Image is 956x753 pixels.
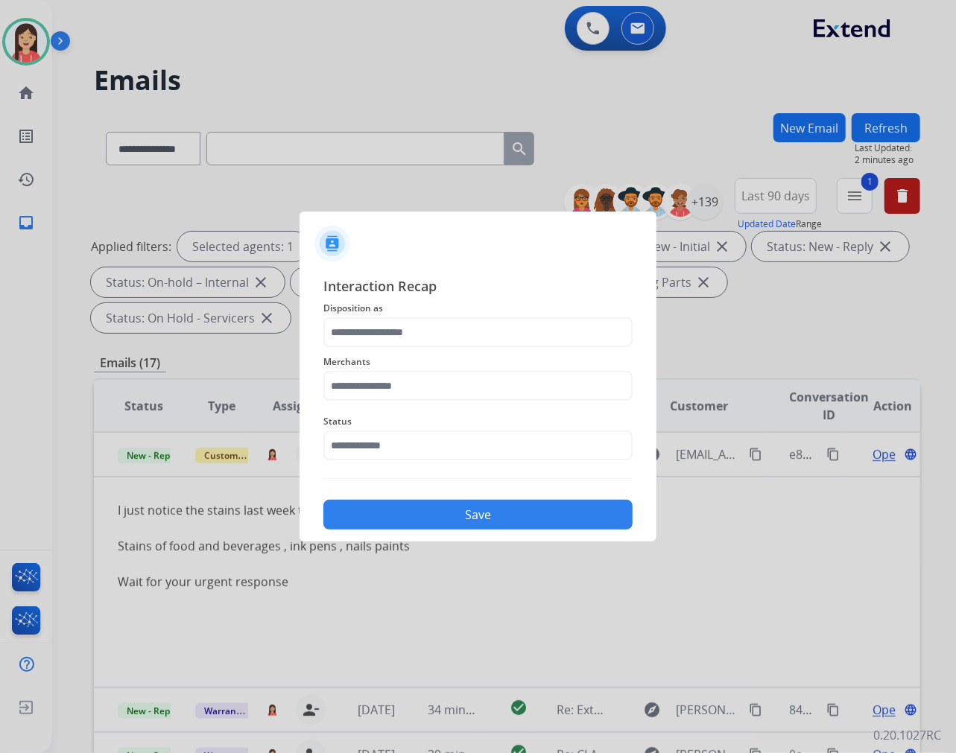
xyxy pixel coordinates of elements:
[323,478,633,479] img: contact-recap-line.svg
[323,299,633,317] span: Disposition as
[873,726,941,744] p: 0.20.1027RC
[323,500,633,530] button: Save
[323,353,633,371] span: Merchants
[323,413,633,430] span: Status
[314,226,350,261] img: contactIcon
[323,276,633,299] span: Interaction Recap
